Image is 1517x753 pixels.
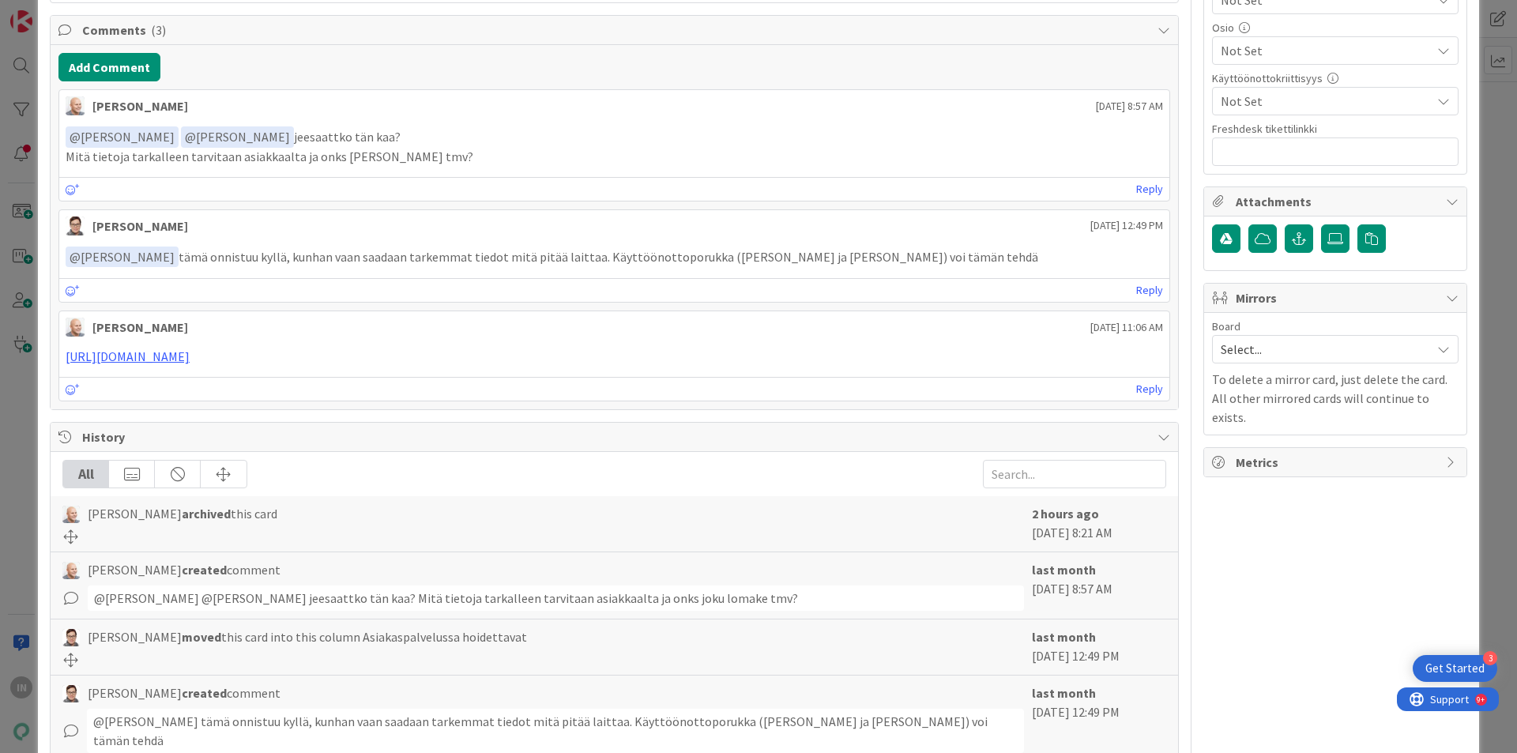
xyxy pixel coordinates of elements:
div: [PERSON_NAME] [92,96,188,115]
span: @ [70,129,81,145]
img: SM [66,216,85,235]
b: archived [182,506,231,521]
div: [PERSON_NAME] [92,318,188,337]
span: Attachments [1236,192,1438,211]
span: History [82,427,1150,446]
span: Comments [82,21,1150,40]
p: tämä onnistuu kyllä, kunhan vaan saadaan tarkemmat tiedot mitä pitää laittaa. Käyttöönottoporukka... [66,247,1163,268]
div: All [63,461,109,488]
div: @[PERSON_NAME]﻿ ﻿@[PERSON_NAME]﻿ jeesaattko tän kaa? Mitä tietoja tarkalleen tarvitaan asiakkaalt... [88,585,1024,611]
div: Get Started [1425,661,1485,676]
span: Not Set [1221,41,1431,60]
input: Search... [983,460,1166,488]
span: [DATE] 11:06 AM [1090,319,1163,336]
div: Käyttöönottokriittisyys [1212,73,1459,84]
b: moved [182,629,221,645]
button: Add Comment [58,53,160,81]
a: Reply [1136,379,1163,399]
b: last month [1032,685,1096,701]
span: Select... [1221,338,1423,360]
b: last month [1032,629,1096,645]
span: [PERSON_NAME] [70,249,175,265]
div: Open Get Started checklist, remaining modules: 3 [1413,655,1497,682]
div: Freshdesk tikettilinkki [1212,123,1459,134]
b: 2 hours ago [1032,506,1099,521]
div: [DATE] 12:49 PM [1032,627,1166,667]
div: @[PERSON_NAME]﻿ tämä onnistuu kyllä, kunhan vaan saadaan tarkemmat tiedot mitä pitää laittaa. Käy... [87,709,1024,753]
span: Mirrors [1236,288,1438,307]
div: Osio [1212,22,1459,33]
a: Reply [1136,280,1163,300]
span: [PERSON_NAME] comment [88,683,280,702]
img: NG [66,318,85,337]
span: [PERSON_NAME] this card [88,504,277,523]
p: To delete a mirror card, just delete the card. All other mirrored cards will continue to exists. [1212,370,1459,427]
b: last month [1032,562,1096,578]
span: ( 3 ) [151,22,166,38]
b: created [182,562,227,578]
a: Reply [1136,179,1163,199]
p: Mitä tietoja tarkalleen tarvitaan asiakkaalta ja onks [PERSON_NAME] tmv? [66,148,1163,166]
span: [PERSON_NAME] [70,129,175,145]
span: @ [70,249,81,265]
span: Board [1212,321,1240,332]
div: [DATE] 12:49 PM [1032,683,1166,753]
img: SM [62,685,80,702]
span: Metrics [1236,453,1438,472]
span: [DATE] 12:49 PM [1090,217,1163,234]
b: created [182,685,227,701]
div: [PERSON_NAME] [92,216,188,235]
span: [PERSON_NAME] this card into this column Asiakaspalvelussa hoidettavat [88,627,527,646]
div: [DATE] 8:57 AM [1032,560,1166,611]
img: SM [62,629,80,646]
p: jeesaattko tän kaa? [66,126,1163,148]
a: [URL][DOMAIN_NAME] [66,348,190,364]
span: Not Set [1221,92,1431,111]
div: 3 [1483,651,1497,665]
span: [PERSON_NAME] [185,129,290,145]
span: [PERSON_NAME] comment [88,560,280,579]
div: [DATE] 8:21 AM [1032,504,1166,544]
div: 9+ [80,6,88,19]
span: @ [185,129,196,145]
img: NG [62,506,80,523]
span: [DATE] 8:57 AM [1096,98,1163,115]
img: NG [62,562,80,579]
span: Support [33,2,72,21]
img: NG [66,96,85,115]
